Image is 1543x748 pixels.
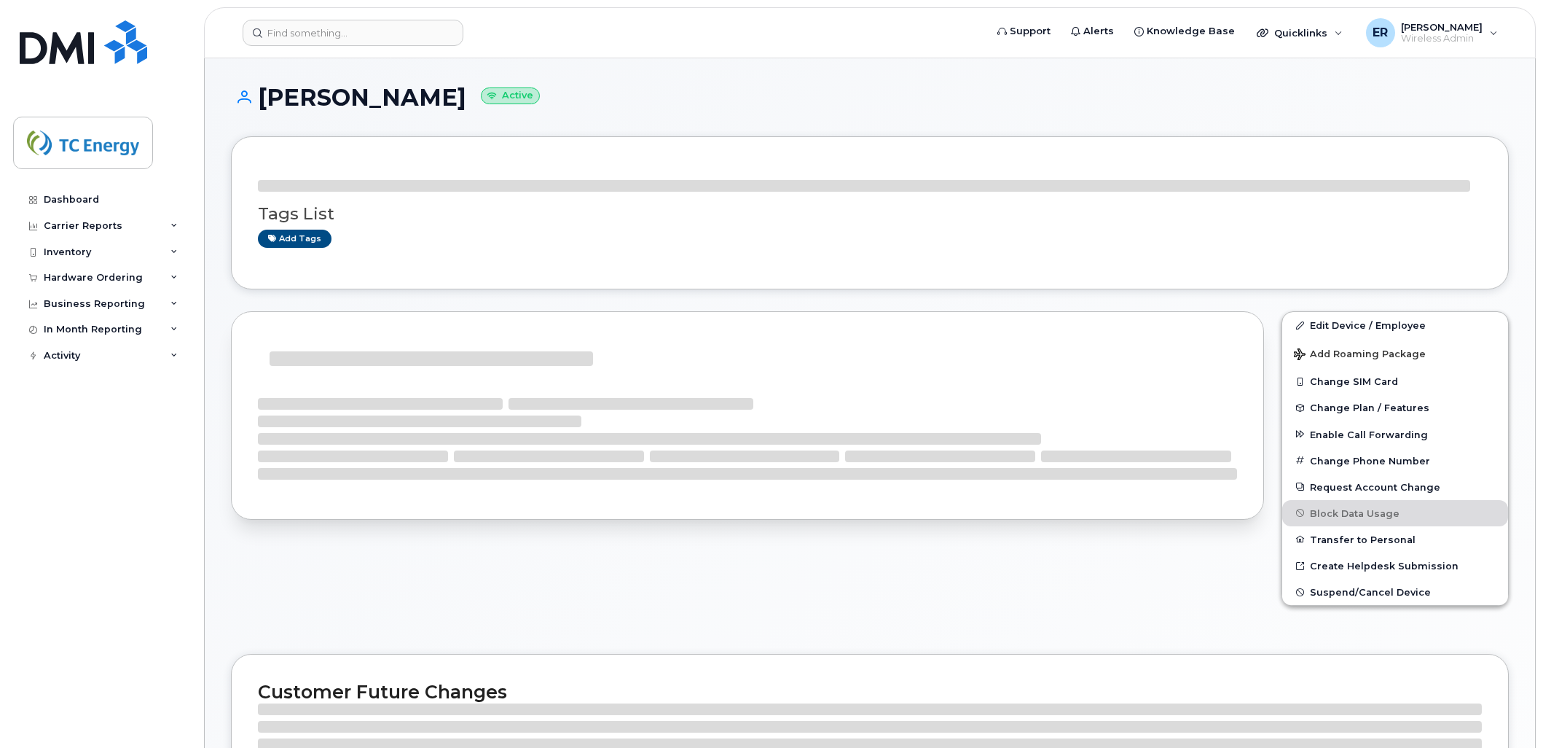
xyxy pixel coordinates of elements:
span: Add Roaming Package [1294,348,1426,362]
button: Request Account Change [1282,474,1508,500]
h2: Customer Future Changes [258,681,1482,703]
button: Change Plan / Features [1282,394,1508,421]
button: Transfer to Personal [1282,526,1508,553]
h1: [PERSON_NAME] [231,85,1509,110]
button: Change Phone Number [1282,448,1508,474]
span: Change Plan / Features [1310,402,1429,413]
a: Add tags [258,230,331,248]
span: Enable Call Forwarding [1310,429,1428,440]
button: Change SIM Card [1282,368,1508,394]
button: Add Roaming Package [1282,338,1508,368]
small: Active [481,87,540,104]
button: Enable Call Forwarding [1282,421,1508,448]
a: Create Helpdesk Submission [1282,553,1508,579]
h3: Tags List [258,205,1482,223]
a: Edit Device / Employee [1282,312,1508,338]
span: Suspend/Cancel Device [1310,587,1431,598]
button: Suspend/Cancel Device [1282,579,1508,605]
button: Block Data Usage [1282,500,1508,526]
